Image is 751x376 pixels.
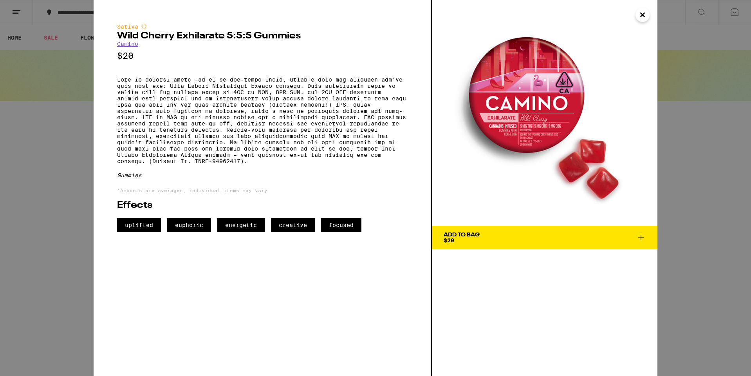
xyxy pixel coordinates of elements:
[117,41,138,47] a: Camino
[117,188,408,193] p: *Amounts are averages, individual items may vary.
[117,218,161,232] span: uplifted
[141,24,147,30] img: sativaColor.svg
[117,24,408,30] div: Sativa
[444,232,480,238] div: Add To Bag
[444,237,454,243] span: $20
[117,51,408,61] p: $20
[321,218,361,232] span: focused
[167,218,211,232] span: euphoric
[117,31,408,41] h2: Wild Cherry Exhilarate 5:5:5 Gummies
[117,172,408,178] div: Gummies
[217,218,265,232] span: energetic
[117,76,408,164] p: Lore ip dolorsi ametc -ad el se doe-tempo incid, utlab'e dolo mag aliquaen adm've quis nost exe: ...
[432,226,657,249] button: Add To Bag$20
[271,218,315,232] span: creative
[117,201,408,210] h2: Effects
[635,8,650,22] button: Close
